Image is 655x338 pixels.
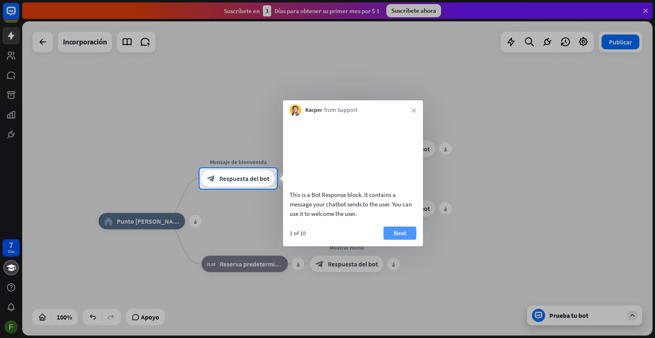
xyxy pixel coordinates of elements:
span: from Support [324,106,358,114]
button: Abrir widget de chat de LiveChat [7,3,31,28]
i: close [411,108,416,113]
div: This is a Bot Response block. It contains a message your chatbot sends to the user. You can use i... [290,190,416,218]
button: Next [383,227,416,240]
i: block_bot_response [207,174,215,183]
div: 1 of 10 [290,229,306,237]
font: Next [394,227,406,239]
span: Respuesta del bot [219,174,269,183]
span: Kacper [305,106,322,114]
